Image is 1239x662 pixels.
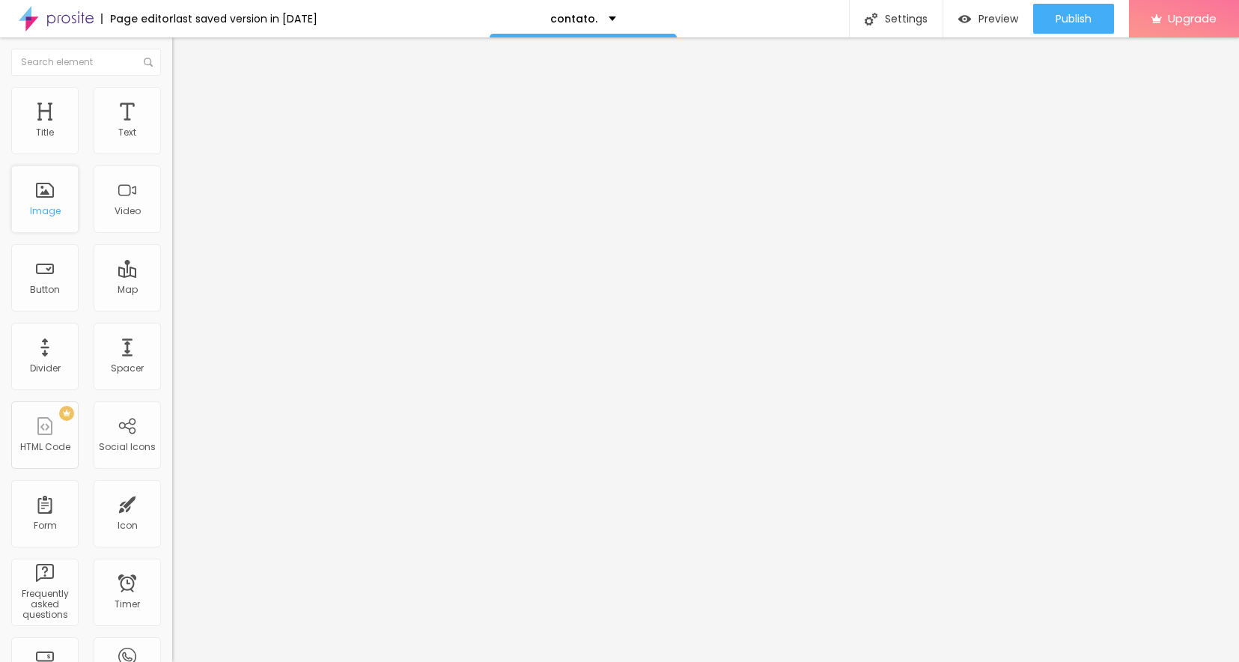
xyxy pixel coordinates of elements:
[1168,12,1217,25] span: Upgrade
[30,285,60,295] div: Button
[118,520,138,531] div: Icon
[958,13,971,25] img: view-1.svg
[30,206,61,216] div: Image
[865,13,877,25] img: Icone
[1056,13,1092,25] span: Publish
[550,13,597,24] p: contato.
[115,206,141,216] div: Video
[36,127,54,138] div: Title
[172,37,1239,662] iframe: Editor
[115,599,140,610] div: Timer
[118,285,138,295] div: Map
[978,13,1018,25] span: Preview
[1033,4,1114,34] button: Publish
[101,13,174,24] div: Page editor
[30,363,61,374] div: Divider
[99,442,156,452] div: Social Icons
[174,13,317,24] div: last saved version in [DATE]
[20,442,70,452] div: HTML Code
[11,49,161,76] input: Search element
[943,4,1033,34] button: Preview
[15,589,74,621] div: Frequently asked questions
[144,58,153,67] img: Icone
[118,127,136,138] div: Text
[111,363,144,374] div: Spacer
[34,520,57,531] div: Form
